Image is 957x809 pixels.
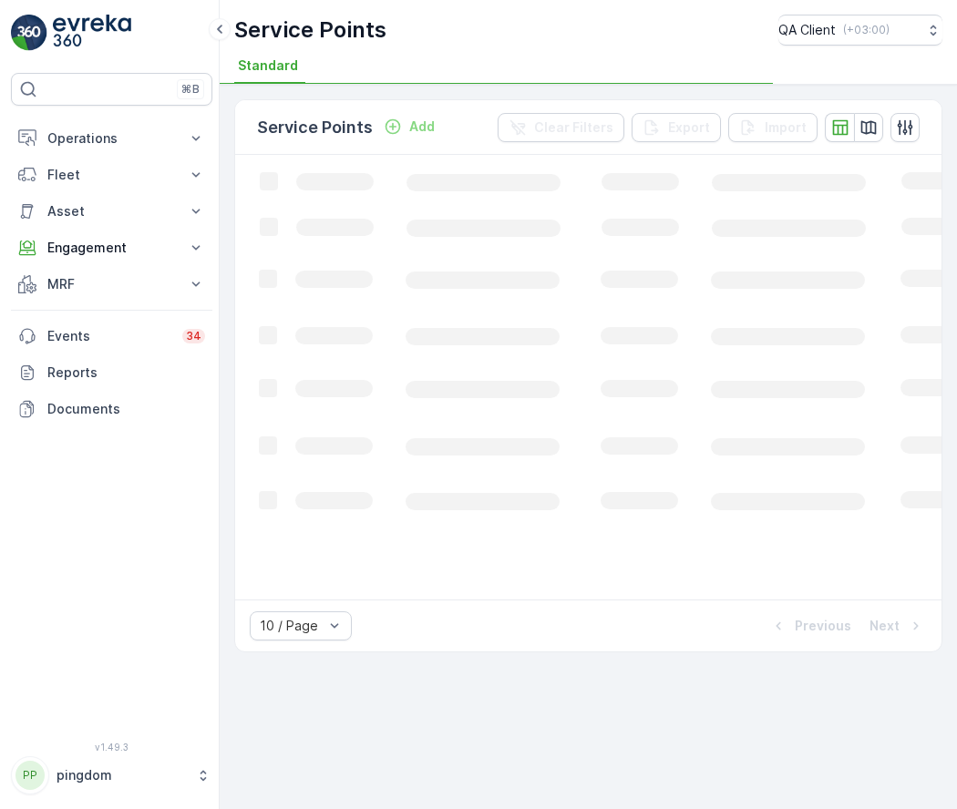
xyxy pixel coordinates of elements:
[843,23,890,37] p: ( +03:00 )
[778,21,836,39] p: QA Client
[409,118,435,136] p: Add
[11,742,212,753] span: v 1.49.3
[728,113,818,142] button: Import
[11,120,212,157] button: Operations
[870,617,900,635] p: Next
[795,617,851,635] p: Previous
[376,116,442,138] button: Add
[11,157,212,193] button: Fleet
[668,118,710,137] p: Export
[47,166,176,184] p: Fleet
[778,15,942,46] button: QA Client(+03:00)
[234,15,386,45] p: Service Points
[11,193,212,230] button: Asset
[47,400,205,418] p: Documents
[632,113,721,142] button: Export
[11,756,212,794] button: PPpingdom
[257,115,373,140] p: Service Points
[11,15,47,51] img: logo
[47,327,171,345] p: Events
[181,82,200,97] p: ⌘B
[186,329,201,343] p: 34
[11,230,212,266] button: Engagement
[47,129,176,148] p: Operations
[15,761,45,790] div: PP
[498,113,624,142] button: Clear Filters
[47,364,205,382] p: Reports
[11,266,212,302] button: MRF
[765,118,807,137] p: Import
[11,391,212,427] a: Documents
[47,275,176,293] p: MRF
[47,239,176,257] p: Engagement
[53,15,131,51] img: logo_light-DOdMpM7g.png
[57,766,187,784] p: pingdom
[868,615,927,637] button: Next
[238,56,298,75] span: Standard
[47,202,176,220] p: Asset
[11,354,212,391] a: Reports
[11,318,212,354] a: Events34
[534,118,613,137] p: Clear Filters
[767,615,853,637] button: Previous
